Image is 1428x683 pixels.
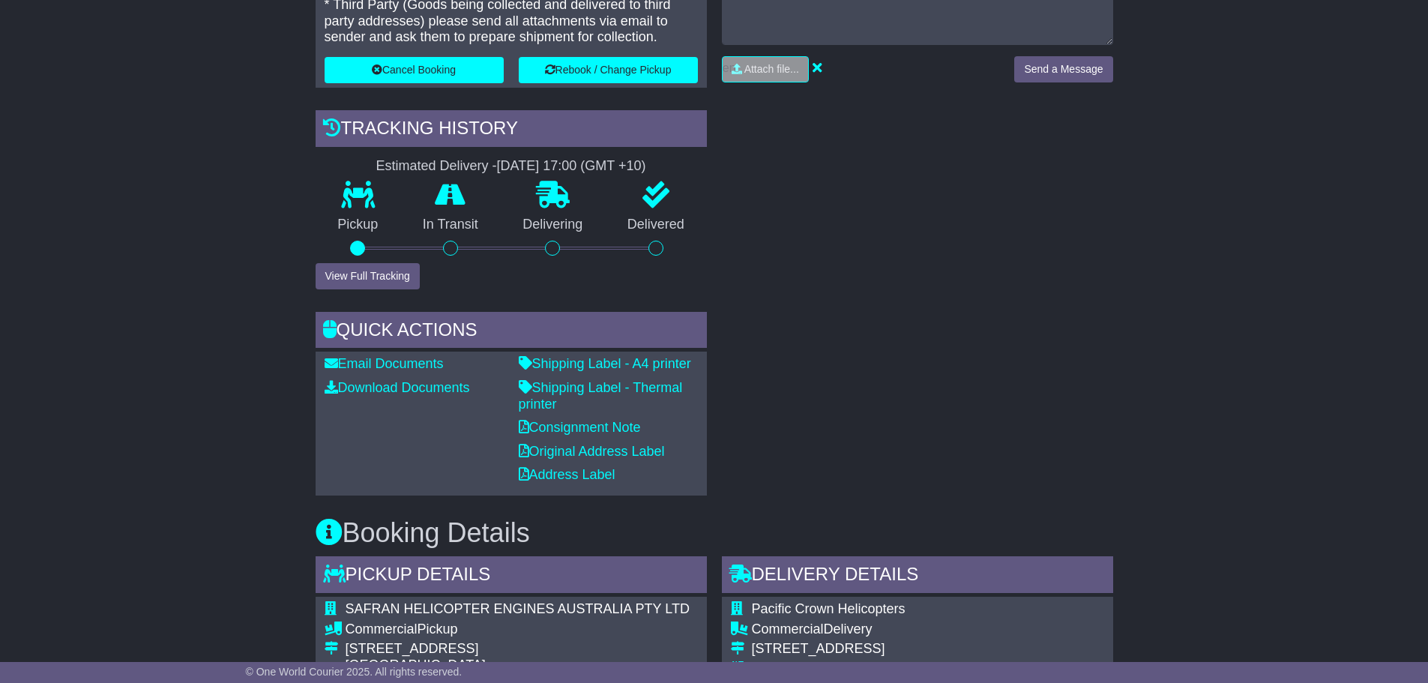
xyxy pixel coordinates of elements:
div: [GEOGRAPHIC_DATA] [346,658,690,674]
div: Pickup [346,622,690,638]
p: In Transit [400,217,501,233]
div: Delivery Details [722,556,1113,597]
button: Send a Message [1014,56,1112,82]
a: Address Label [519,467,615,482]
button: Rebook / Change Pickup [519,57,698,83]
a: Shipping Label - Thermal printer [519,380,683,412]
a: Email Documents [325,356,444,371]
a: Consignment Note [519,420,641,435]
span: Commercial [752,622,824,637]
div: Quick Actions [316,312,707,352]
button: Cancel Booking [325,57,504,83]
p: Delivering [501,217,606,233]
h3: Booking Details [316,518,1113,548]
div: Estimated Delivery - [316,158,707,175]
div: [STREET_ADDRESS] [346,641,690,658]
span: SAFRAN HELICOPTER ENGINES AUSTRALIA PTY LTD [346,601,690,616]
button: View Full Tracking [316,263,420,289]
a: Shipping Label - A4 printer [519,356,691,371]
div: Pickup Details [316,556,707,597]
p: Delivered [605,217,707,233]
span: Commercial [346,622,418,637]
span: Pacific Crown Helicopters [752,601,906,616]
div: Delivery [752,622,1010,638]
a: Original Address Label [519,444,665,459]
div: Tracking history [316,110,707,151]
div: [DATE] 17:00 (GMT +10) [497,158,646,175]
div: [STREET_ADDRESS] [752,641,1010,658]
span: © One World Courier 2025. All rights reserved. [246,666,463,678]
p: Pickup [316,217,401,233]
a: Download Documents [325,380,470,395]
